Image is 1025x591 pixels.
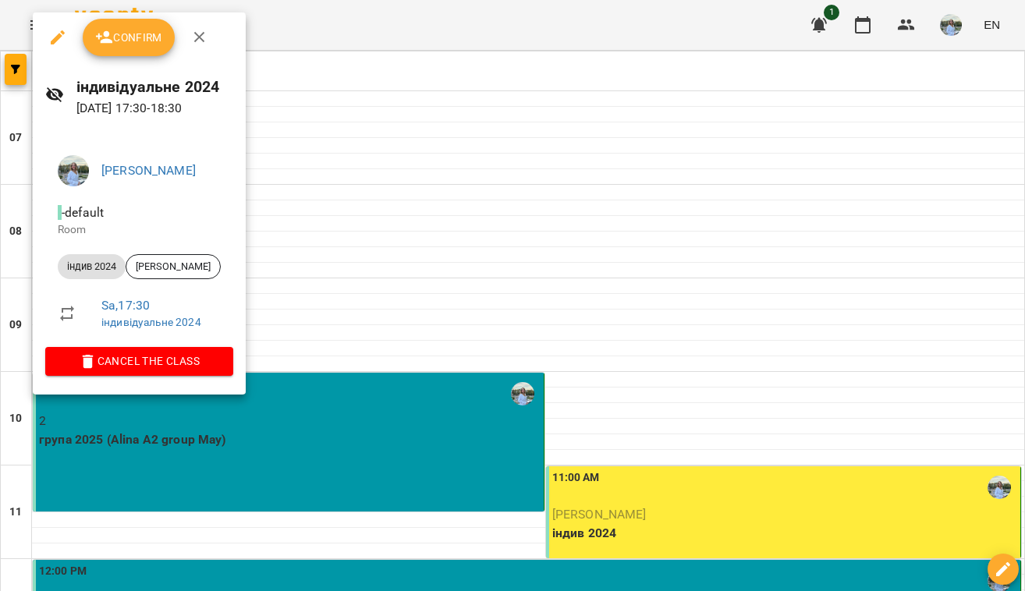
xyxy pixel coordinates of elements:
[58,155,89,186] img: 616476f6084962a246d0f6bc6fe306a3.jpeg
[101,298,150,313] a: Sa , 17:30
[101,316,201,328] a: індивідуальне 2024
[58,222,221,238] p: Room
[58,352,221,370] span: Cancel the class
[95,28,162,47] span: Confirm
[76,99,233,118] p: [DATE] 17:30 - 18:30
[58,260,126,274] span: індив 2024
[83,19,175,56] button: Confirm
[45,347,233,375] button: Cancel the class
[126,260,220,274] span: [PERSON_NAME]
[126,254,221,279] div: [PERSON_NAME]
[101,163,196,178] a: [PERSON_NAME]
[58,205,107,220] span: - default
[76,75,233,99] h6: індивідуальне 2024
